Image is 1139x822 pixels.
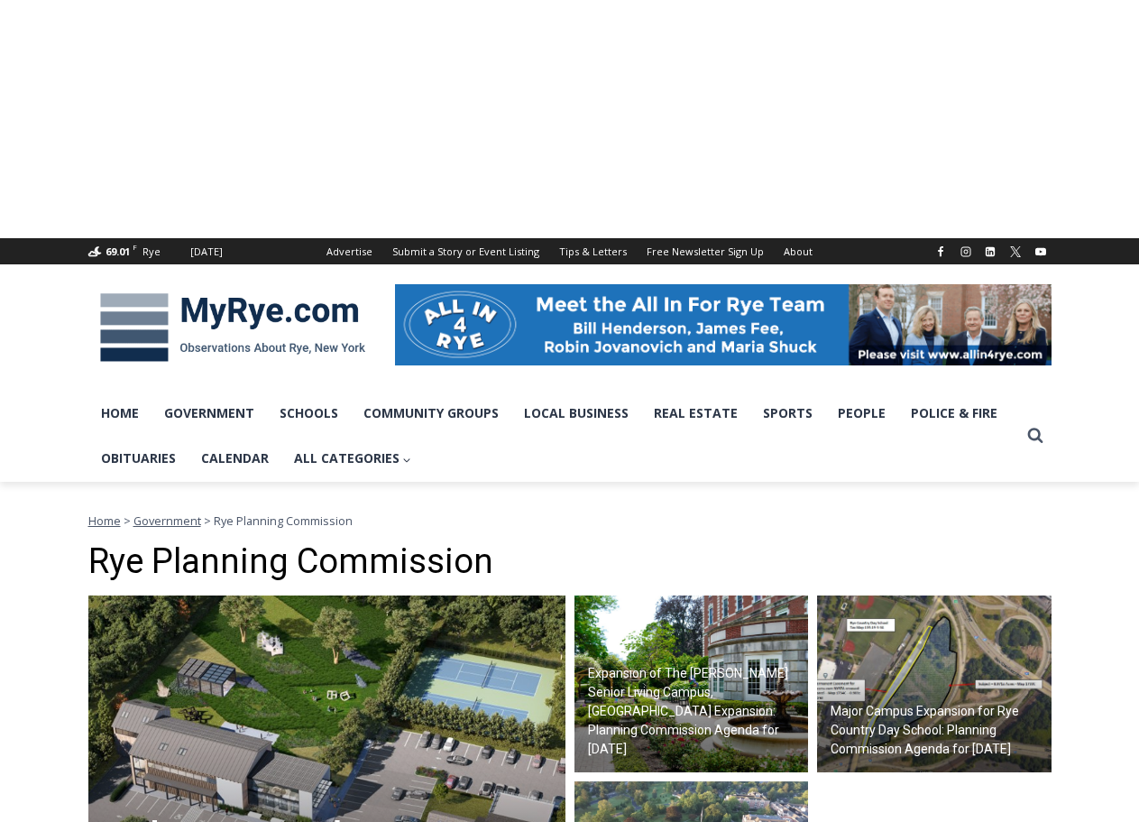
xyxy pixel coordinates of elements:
[930,241,951,263] a: Facebook
[574,596,809,772] img: (PHOTO: Under Items Pending Action at the June 10, 2025 Planning Commission meeting: Large expans...
[641,391,750,436] a: Real Estate
[1019,420,1052,452] button: View Search Form
[317,238,822,264] nav: Secondary Navigation
[133,242,137,252] span: F
[88,391,1019,482] nav: Primary Navigation
[281,436,425,481] a: All Categories
[214,513,353,529] span: Rye Planning Commission
[152,391,267,436] a: Government
[142,244,161,260] div: Rye
[955,241,977,263] a: Instagram
[88,436,188,481] a: Obituaries
[1005,241,1026,263] a: X
[190,244,223,260] div: [DATE]
[1030,241,1052,263] a: YouTube
[817,596,1052,772] img: (PHOTO: Map shows the 8.971 acres the New York State Thruway Authority is selling to the private ...
[351,391,511,436] a: Community Groups
[294,448,412,468] span: All Categories
[898,391,1010,436] a: Police & Fire
[106,245,130,258] span: 69.01
[88,512,1052,530] nav: Breadcrumbs
[817,596,1052,772] a: Major Campus Expansion for Rye Country Day School: Planning Commission Agenda for [DATE]
[88,281,377,374] img: MyRye.com
[395,284,1052,365] img: All in for Rye
[88,391,152,436] a: Home
[124,513,131,529] span: >
[825,391,898,436] a: People
[831,702,1047,759] h2: Major Campus Expansion for Rye Country Day School: Planning Commission Agenda for [DATE]
[588,664,804,759] h2: Expansion of The [PERSON_NAME] Senior Living Campus, [GEOGRAPHIC_DATA] Expansion: Planning Commis...
[382,238,549,264] a: Submit a Story or Event Listing
[637,238,774,264] a: Free Newsletter Sign Up
[549,238,637,264] a: Tips & Letters
[133,513,201,529] a: Government
[88,541,1052,583] h1: Rye Planning Commission
[88,513,121,529] a: Home
[204,513,211,529] span: >
[317,238,382,264] a: Advertise
[574,596,809,772] a: Expansion of The [PERSON_NAME] Senior Living Campus, [GEOGRAPHIC_DATA] Expansion: Planning Commis...
[511,391,641,436] a: Local Business
[267,391,351,436] a: Schools
[188,436,281,481] a: Calendar
[774,238,822,264] a: About
[750,391,825,436] a: Sports
[979,241,1001,263] a: Linkedin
